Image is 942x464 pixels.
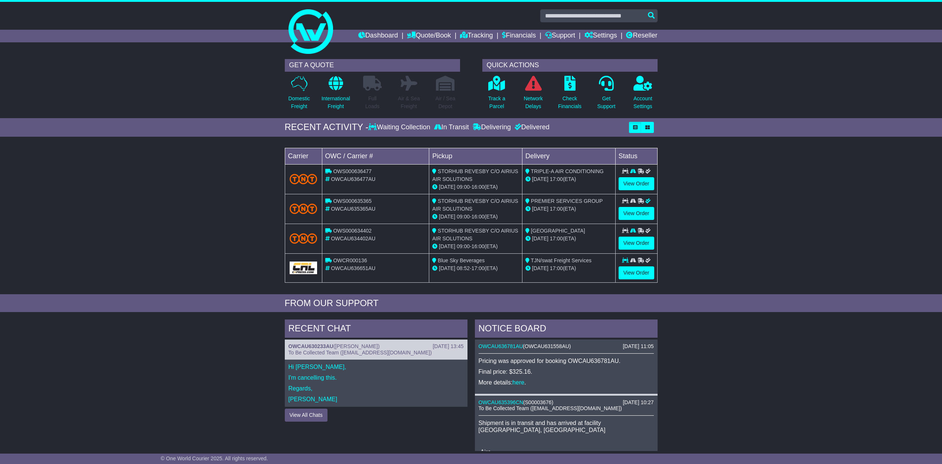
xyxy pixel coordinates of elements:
[475,319,658,340] div: NOTICE BOARD
[482,59,658,72] div: QUICK ACTIONS
[524,95,542,110] p: Network Delays
[626,30,657,42] a: Reseller
[502,30,536,42] a: Financials
[471,123,513,132] div: Delivering
[333,257,367,263] span: OWCR000136
[161,455,268,461] span: © One World Courier 2025. All rights reserved.
[433,343,463,350] div: [DATE] 13:45
[550,176,563,182] span: 17:00
[623,399,653,406] div: [DATE] 10:27
[333,168,372,174] span: OWS000636477
[289,343,464,350] div: ( )
[472,265,485,271] span: 17:00
[331,265,375,271] span: OWCAU636651AU
[439,265,455,271] span: [DATE]
[479,357,654,364] p: Pricing was approved for booking OWCAU636781AU.
[513,123,550,132] div: Delivered
[331,236,375,241] span: OWCAU634402AU
[550,206,563,212] span: 17:00
[479,405,622,411] span: To Be Collected Team ([EMAIL_ADDRESS][DOMAIN_NAME])
[289,385,464,392] p: Regards,
[429,148,522,164] td: Pickup
[285,122,369,133] div: RECENT ACTIVITY -
[472,214,485,220] span: 16:00
[288,75,310,114] a: DomesticFreight
[488,95,505,110] p: Track a Parcel
[407,30,451,42] a: Quote/Book
[288,95,310,110] p: Domestic Freight
[615,148,657,164] td: Status
[479,379,654,386] p: More details: .
[525,235,612,243] div: (ETA)
[623,343,653,350] div: [DATE] 11:05
[532,176,548,182] span: [DATE]
[285,298,658,309] div: FROM OUR SUPPORT
[522,148,615,164] td: Delivery
[290,262,317,274] img: GetCarrierServiceLogo
[550,265,563,271] span: 17:00
[438,257,485,263] span: Blue Sky Beverages
[285,148,322,164] td: Carrier
[285,319,467,340] div: RECENT CHAT
[285,59,460,72] div: GET A QUOTE
[619,266,654,279] a: View Order
[457,184,470,190] span: 09:00
[525,205,612,213] div: (ETA)
[633,75,653,114] a: AccountSettings
[363,95,382,110] p: Full Loads
[531,198,603,204] span: PREMIER SERVICES GROUP
[545,30,575,42] a: Support
[331,176,375,182] span: OWCAU636477AU
[532,265,548,271] span: [DATE]
[531,257,591,263] span: TJN/swat Freight Services
[290,174,317,184] img: TNT_Domestic.png
[289,343,333,349] a: OWCAU630233AU
[532,236,548,241] span: [DATE]
[479,419,654,434] p: Shipment is in transit and has arrived at facility [GEOGRAPHIC_DATA], [GEOGRAPHIC_DATA]
[333,228,372,234] span: OWS000634402
[290,204,317,214] img: TNT_Domestic.png
[322,95,350,110] p: International Freight
[439,243,455,249] span: [DATE]
[597,95,615,110] p: Get Support
[558,95,581,110] p: Check Financials
[432,183,519,191] div: - (ETA)
[432,228,518,241] span: STORHUB REVESBY C/O AIRIUS AIR SOLUTIONS
[619,237,654,250] a: View Order
[432,243,519,250] div: - (ETA)
[525,265,612,272] div: (ETA)
[532,206,548,212] span: [DATE]
[488,75,506,114] a: Track aParcel
[322,148,429,164] td: OWC / Carrier #
[335,343,378,349] span: [PERSON_NAME]
[531,228,585,234] span: [GEOGRAPHIC_DATA]
[460,30,493,42] a: Tracking
[633,95,652,110] p: Account Settings
[432,168,518,182] span: STORHUB REVESBY C/O AIRIUS AIR SOLUTIONS
[512,379,524,386] a: here
[584,30,617,42] a: Settings
[432,213,519,221] div: - (ETA)
[479,368,654,375] p: Final price: $325.16.
[479,399,654,406] div: ( )
[457,243,470,249] span: 09:00
[479,343,523,349] a: OWCAU636781AU
[479,448,654,455] p: -Aira
[289,350,432,356] span: To Be Collected Team ([EMAIL_ADDRESS][DOMAIN_NAME])
[558,75,582,114] a: CheckFinancials
[531,168,604,174] span: TRIPLE-A AIR CONDITIONING
[289,363,464,370] p: Hi [PERSON_NAME],
[479,399,524,405] a: OWCAU635396CN
[321,75,351,114] a: InternationalFreight
[432,265,519,272] div: - (ETA)
[619,207,654,220] a: View Order
[525,175,612,183] div: (ETA)
[472,243,485,249] span: 16:00
[457,214,470,220] span: 09:00
[432,123,471,132] div: In Transit
[619,177,654,190] a: View Order
[597,75,616,114] a: GetSupport
[333,198,372,204] span: OWS000635365
[368,123,432,132] div: Waiting Collection
[479,343,654,350] div: ( )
